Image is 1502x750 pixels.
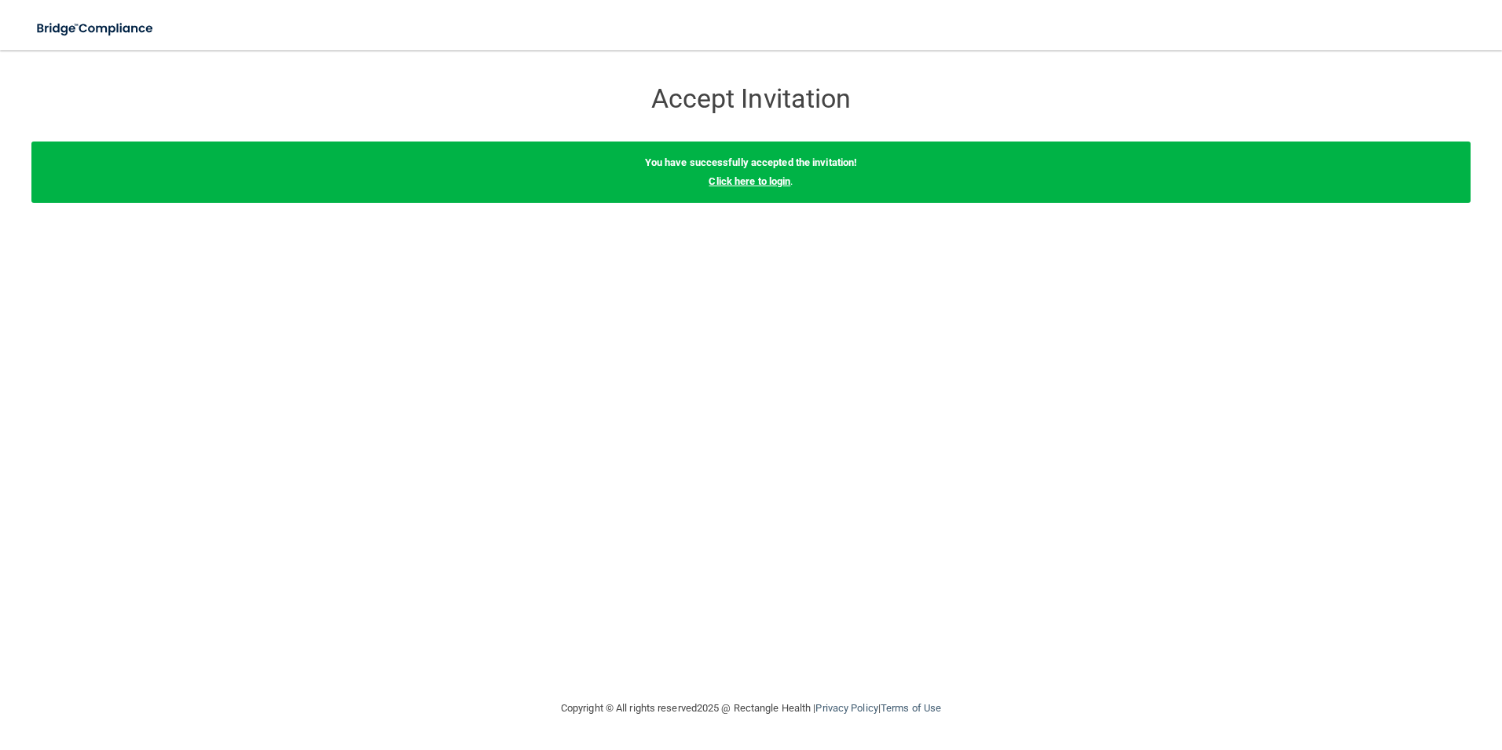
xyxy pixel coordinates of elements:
b: You have successfully accepted the invitation! [645,156,858,168]
div: . [31,142,1471,203]
a: Privacy Policy [815,702,877,714]
div: Copyright © All rights reserved 2025 @ Rectangle Health | | [464,683,1038,733]
h3: Accept Invitation [464,84,1038,113]
a: Terms of Use [881,702,941,714]
iframe: Drift Widget Chat Controller [1230,638,1483,701]
img: bridge_compliance_login_screen.278c3ca4.svg [24,13,168,45]
a: Click here to login [709,175,790,187]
